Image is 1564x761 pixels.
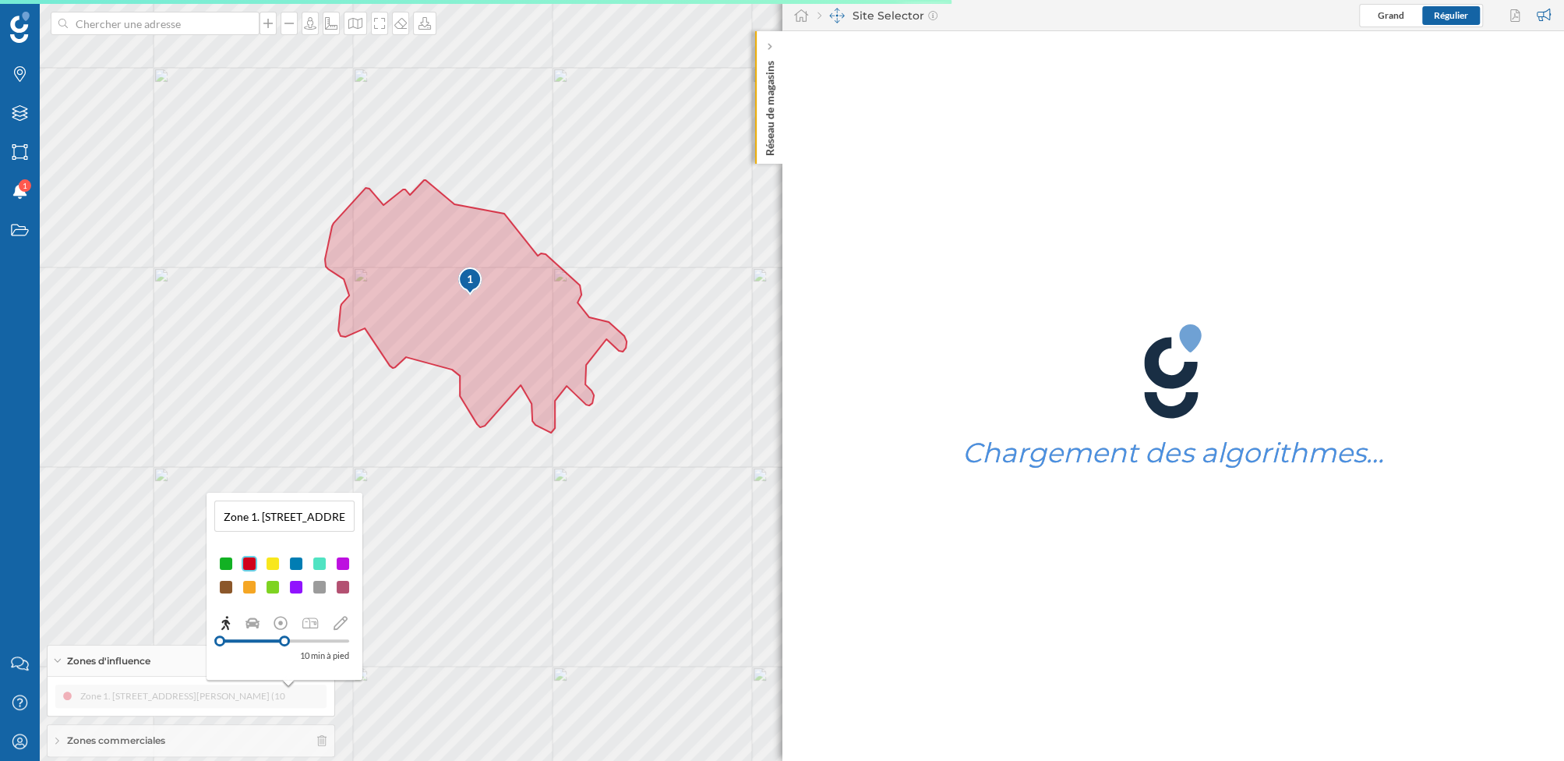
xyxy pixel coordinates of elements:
h1: Chargement des algorithmes… [962,438,1383,468]
span: 1 [23,178,27,193]
img: dashboards-manager.svg [829,8,845,23]
span: Zones d'influence [67,654,150,668]
span: Régulier [1434,9,1468,21]
p: 10 min à pied [300,648,349,664]
span: Zones commerciales [67,734,165,748]
img: Logo Geoblink [10,12,30,43]
img: pois-map-marker.svg [457,267,484,297]
div: Site Selector [817,8,937,23]
div: 1 [457,271,483,287]
span: Support [33,11,89,25]
p: Réseau de magasins [761,55,777,156]
span: Grand [1378,9,1404,21]
div: 1 [457,267,481,295]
